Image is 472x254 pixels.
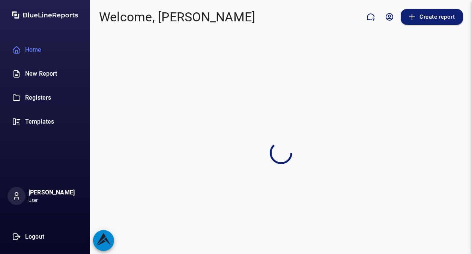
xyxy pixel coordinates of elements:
[8,66,77,81] div: New Report
[8,11,83,19] img: logo-BWR9Satr.png
[93,230,114,251] button: add
[29,197,75,204] p: User
[401,9,463,25] button: Create report
[8,114,77,129] div: Templates
[8,229,77,244] div: Logout
[99,9,256,25] h4: Welcome, [PERSON_NAME]
[8,90,77,105] div: Registers
[8,42,77,57] div: Home
[29,188,75,197] p: [PERSON_NAME]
